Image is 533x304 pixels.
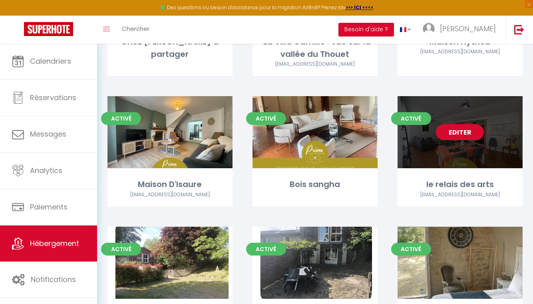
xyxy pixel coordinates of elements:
span: Analytics [30,165,62,175]
a: Chercher [116,16,155,44]
div: Bois sangha [253,178,378,191]
div: Airbnb [398,48,523,56]
a: Editer [436,124,484,140]
div: *La Villa Camille* vue sur la vallée du Thouet [253,36,378,61]
img: logout [514,24,524,34]
span: Activé [101,243,141,256]
a: ... [PERSON_NAME] [417,16,506,44]
img: Super Booking [24,22,73,36]
span: Notifications [31,274,76,284]
div: Airbnb [107,191,233,199]
img: ... [423,23,435,35]
span: Activé [391,112,431,125]
span: Calendriers [30,56,71,66]
span: Activé [246,112,286,125]
div: Chez [PERSON_NAME] a partager [107,36,233,61]
div: Maison D'Isaure [107,178,233,191]
span: Réservations [30,93,76,103]
div: Airbnb [253,60,378,68]
button: Besoin d'aide ? [338,23,394,36]
span: [PERSON_NAME] [440,24,496,34]
span: Paiements [30,202,68,212]
span: Activé [246,243,286,256]
span: Hébergement [30,238,79,248]
div: Airbnb [398,191,523,199]
span: Chercher [122,24,149,33]
span: Activé [101,112,141,125]
a: >>> ICI <<<< [346,4,374,11]
span: Messages [30,129,66,139]
span: Activé [391,243,431,256]
div: le relais des arts [398,178,523,191]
